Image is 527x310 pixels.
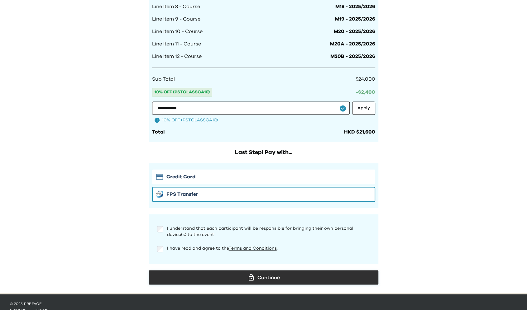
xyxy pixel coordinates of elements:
span: M20B - 2025/2026 [330,53,375,60]
span: Sub Total [152,75,175,83]
span: Line Item 10 - Course [152,28,203,35]
span: M18 - 2025/2026 [335,3,375,10]
span: 10% OFF (PSTCLASSCA10) [162,117,218,123]
span: Line Item 8 - Course [152,3,200,10]
span: Line Item 12 - Course [152,53,202,60]
span: Credit Card [166,173,195,181]
div: HKD $21,600 [344,128,375,136]
span: Line Item 9 - Course [152,15,200,23]
span: Line Item 11 - Course [152,40,201,48]
span: 10% OFF (PSTCLASSCA10) [152,88,212,96]
span: -$ 2,400 [356,90,375,95]
h2: Last Step! Pay with... [149,148,378,157]
span: I understand that each participant will be responsible for bringing their own personal device(s) ... [167,226,353,237]
span: M20 - 2025/2026 [334,28,375,35]
div: Continue [154,273,373,282]
button: FPS iconFPS Transfer [152,187,375,202]
span: M19 - 2025/2026 [335,15,375,23]
span: $24,000 [356,77,375,82]
a: Terms and Conditions [229,246,277,251]
span: I have read and agree to the . [167,246,278,251]
span: M20A - 2025/2026 [330,40,375,48]
img: FPS icon [156,190,163,198]
span: Total [152,129,165,134]
span: FPS Transfer [166,190,198,198]
img: Stripe icon [156,174,163,180]
button: Apply [352,101,375,115]
button: Stripe iconCredit Card [152,169,375,184]
button: Continue [149,270,378,284]
p: © 2025 Preface [10,301,517,306]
